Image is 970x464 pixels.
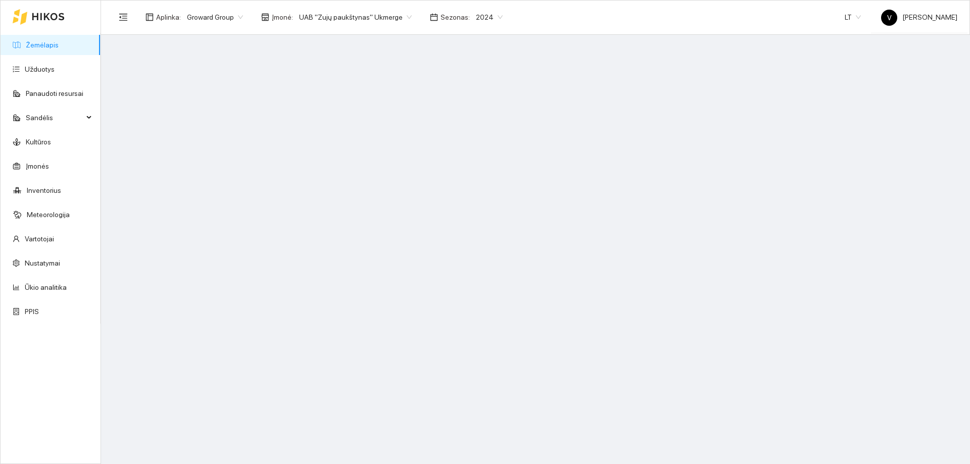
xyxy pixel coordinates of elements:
[845,10,861,25] span: LT
[156,12,181,23] span: Aplinka :
[26,41,59,49] a: Žemėlapis
[430,13,438,21] span: calendar
[25,259,60,267] a: Nustatymai
[476,10,503,25] span: 2024
[299,10,412,25] span: UAB "Zujų paukštynas" Ukmerge
[145,13,154,21] span: layout
[26,138,51,146] a: Kultūros
[25,307,39,316] a: PPIS
[881,13,957,21] span: [PERSON_NAME]
[25,283,67,291] a: Ūkio analitika
[261,13,269,21] span: shop
[25,65,55,73] a: Užduotys
[25,235,54,243] a: Vartotojai
[441,12,470,23] span: Sezonas :
[113,7,133,27] button: menu-fold
[26,108,83,128] span: Sandėlis
[887,10,892,26] span: V
[27,211,70,219] a: Meteorologija
[26,89,83,97] a: Panaudoti resursai
[119,13,128,22] span: menu-fold
[26,162,49,170] a: Įmonės
[27,186,61,194] a: Inventorius
[187,10,243,25] span: Groward Group
[272,12,293,23] span: Įmonė :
